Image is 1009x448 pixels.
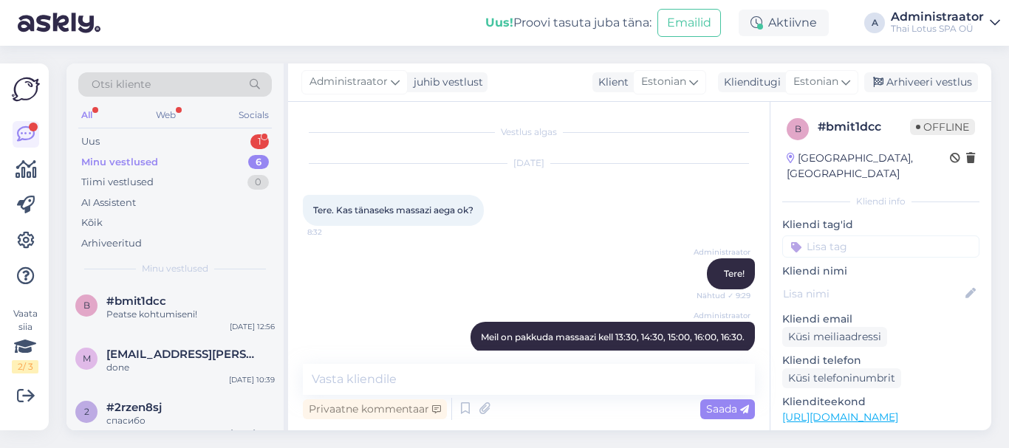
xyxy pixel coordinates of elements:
span: Nähtud ✓ 9:29 [695,290,750,301]
span: #bmit1dcc [106,294,166,308]
div: Peatse kohtumiseni! [106,308,275,321]
span: Minu vestlused [142,262,208,275]
img: Askly Logo [12,75,40,103]
span: Administraator [694,310,750,321]
div: [DATE] [303,156,755,170]
p: Kliendi nimi [782,263,979,279]
div: Vestlus algas [303,125,755,139]
div: Küsi telefoninumbrit [782,368,901,388]
div: Administraator [891,11,984,23]
div: Arhiveeritud [81,236,142,251]
p: Klienditeekond [782,394,979,410]
div: Uus [81,134,100,149]
div: [GEOGRAPHIC_DATA], [GEOGRAPHIC_DATA] [787,151,950,182]
input: Lisa tag [782,235,979,258]
span: Tere. Kas tänaseks massazi aega ok? [313,204,473,216]
div: Web [153,106,179,125]
input: Lisa nimi [783,286,962,302]
div: Tiimi vestlused [81,175,154,190]
span: b [83,300,90,311]
div: Socials [236,106,272,125]
div: Aktiivne [739,10,829,36]
p: Kliendi tag'id [782,217,979,232]
span: Otsi kliente [92,77,151,92]
p: Kliendi telefon [782,353,979,368]
div: Kõik [81,216,103,230]
span: b [795,123,801,134]
div: [DATE] 10:39 [229,374,275,385]
span: #2rzen8sj [106,401,162,414]
div: 6 [248,155,269,170]
span: Estonian [641,74,686,90]
span: Meil on pakkuda massaazi kell 13:30, 14:30, 15:00, 16:00, 16:30. [481,331,745,342]
div: All [78,106,95,125]
div: Privaatne kommentaar [303,399,447,419]
span: Offline [910,119,975,135]
div: done [106,361,275,374]
div: # bmit1dcc [818,118,910,136]
div: 1 [250,134,269,149]
div: AI Assistent [81,196,136,210]
div: 0 [247,175,269,190]
p: Vaata edasi ... [782,430,979,443]
span: Tere! [724,268,745,279]
div: Klient [592,75,629,90]
button: Emailid [657,9,721,37]
span: Administraator [694,247,750,258]
span: Saada [706,402,749,416]
span: Estonian [793,74,838,90]
div: Kliendi info [782,195,979,208]
div: Minu vestlused [81,155,158,170]
div: спасибо [106,414,275,427]
div: Küsi meiliaadressi [782,327,887,347]
div: Proovi tasuta juba täna: [485,14,651,32]
b: Uus! [485,15,513,30]
div: Thai Lotus SPA OÜ [891,23,984,35]
div: A [864,13,885,33]
span: Administraator [309,74,388,90]
div: 2 / 3 [12,360,38,373]
a: [URL][DOMAIN_NAME] [782,410,898,424]
span: master.mone.ruslan@gmail.com [106,348,260,361]
span: 8:32 [307,227,363,238]
p: Kliendi email [782,311,979,327]
div: juhib vestlust [408,75,483,90]
div: Arhiveeri vestlus [864,72,978,92]
div: Vaata siia [12,307,38,373]
a: AdministraatorThai Lotus SPA OÜ [891,11,1000,35]
div: [DATE] 10:17 [230,427,275,438]
span: m [83,353,91,364]
div: [DATE] 12:56 [230,321,275,332]
div: Klienditugi [718,75,781,90]
span: 2 [84,406,89,417]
